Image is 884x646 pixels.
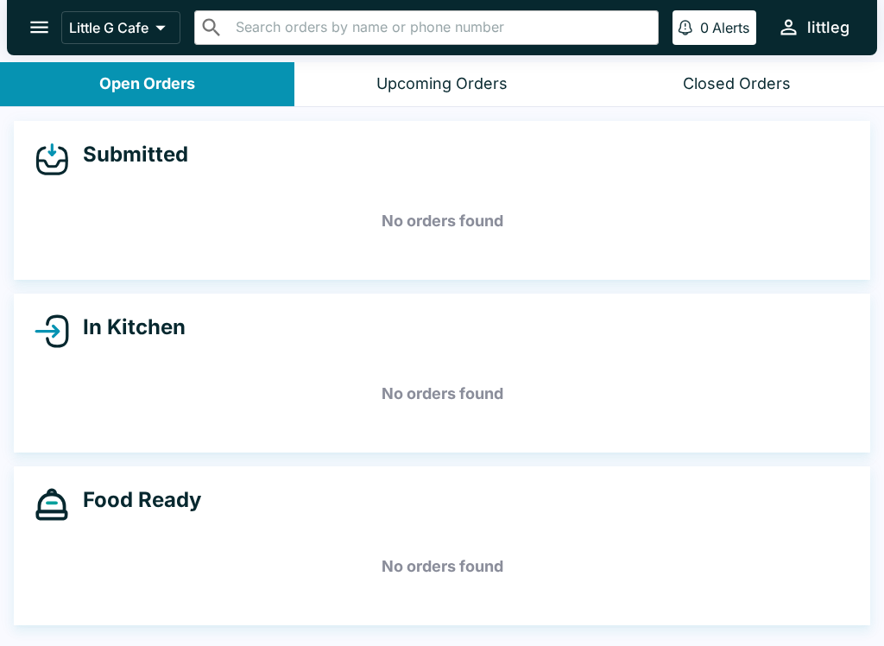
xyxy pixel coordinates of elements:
[69,487,201,513] h4: Food Ready
[35,535,849,598] h5: No orders found
[807,17,849,38] div: littleg
[69,314,186,340] h4: In Kitchen
[69,142,188,168] h4: Submitted
[700,19,709,36] p: 0
[230,16,651,40] input: Search orders by name or phone number
[17,5,61,49] button: open drawer
[683,74,791,94] div: Closed Orders
[35,363,849,425] h5: No orders found
[712,19,749,36] p: Alerts
[61,11,180,44] button: Little G Cafe
[770,9,856,46] button: littleg
[69,19,148,36] p: Little G Cafe
[376,74,508,94] div: Upcoming Orders
[99,74,195,94] div: Open Orders
[35,190,849,252] h5: No orders found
